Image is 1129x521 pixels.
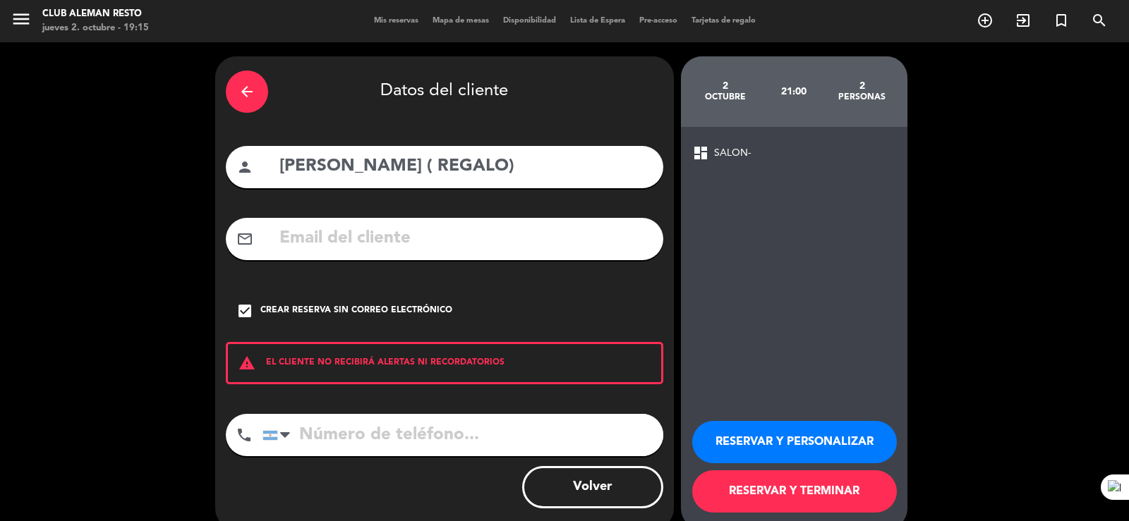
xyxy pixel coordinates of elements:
[236,302,253,319] i: check_box
[239,83,255,100] i: arrow_back
[11,8,32,30] i: menu
[278,224,653,253] input: Email del cliente
[1015,12,1032,29] i: exit_to_app
[714,145,751,161] span: SALON-
[496,17,563,25] span: Disponibilidad
[367,17,425,25] span: Mis reservas
[236,427,253,443] i: phone
[692,80,760,92] div: 2
[759,67,828,116] div: 21:00
[42,21,149,35] div: jueves 2. octubre - 19:15
[425,17,496,25] span: Mapa de mesas
[226,342,663,384] div: EL CLIENTE NO RECIBIRÁ ALERTAS NI RECORDATORIOS
[228,355,266,372] i: warning
[684,17,763,25] span: Tarjetas de regalo
[278,152,653,181] input: Nombre del cliente
[236,231,253,247] i: mail_outline
[260,304,452,318] div: Crear reserva sin correo electrónico
[522,466,663,508] button: Volver
[263,415,296,455] div: Argentina: +54
[692,470,897,513] button: RESERVAR Y TERMINAR
[236,159,253,176] i: person
[226,67,663,116] div: Datos del cliente
[1053,12,1070,29] i: turned_in_not
[42,7,149,21] div: Club aleman resto
[11,8,32,35] button: menu
[1091,12,1108,29] i: search
[828,92,896,103] div: personas
[692,92,760,103] div: octubre
[632,17,684,25] span: Pre-acceso
[692,145,709,161] span: dashboard
[828,80,896,92] div: 2
[977,12,994,29] i: add_circle_outline
[563,17,632,25] span: Lista de Espera
[692,421,897,463] button: RESERVAR Y PERSONALIZAR
[262,414,663,456] input: Número de teléfono...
